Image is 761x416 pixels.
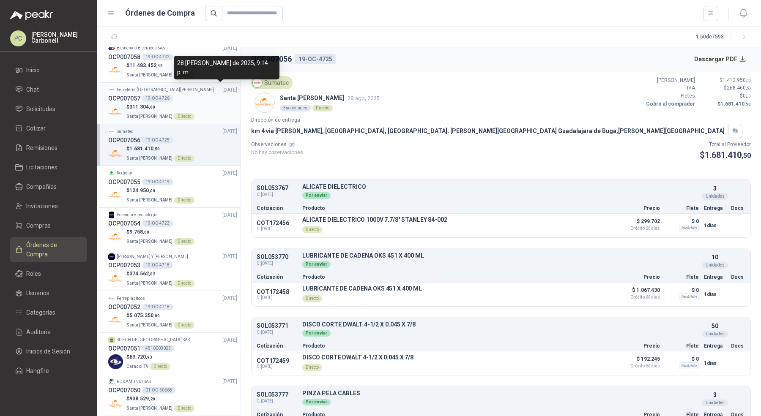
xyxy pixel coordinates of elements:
div: Unidades [702,331,728,337]
p: Producto [302,206,613,211]
a: Company LogoRODAMUNDI SAS[DATE] OCP00705001-OC-50668Company Logo$938.529,20Santa [PERSON_NAME]Dir... [108,378,237,412]
a: Licitaciones [10,159,87,175]
p: Santa [PERSON_NAME] [280,93,380,103]
p: Producto [302,343,613,348]
p: LUBRICANTE DE CADENA OKS 451 X 400 ML [302,253,699,259]
div: Incluido [679,225,699,231]
p: Sumatec [117,128,133,135]
p: $ [700,76,751,84]
p: SOL053771 [257,323,297,329]
p: Entrega [704,206,726,211]
span: Remisiones [26,143,57,152]
p: $ [126,187,194,195]
span: 124.950 [129,188,155,193]
span: 374.562 [129,271,155,277]
div: Incluido [679,294,699,300]
img: Company Logo [108,104,123,119]
p: $ [126,270,194,278]
p: COT172456 [257,220,297,226]
span: Usuarios [26,288,49,298]
span: 5.075.350 [129,313,160,318]
h2: OCP007056 [251,53,292,65]
a: SITECH DE [GEOGRAPHIC_DATA] SAS[DATE] OCP0070514510003023Company Logo$63.720,93Caracol TVDirecto [108,336,237,371]
img: Company Logo [255,93,274,112]
span: Crédito 60 días [618,295,660,299]
span: Licitaciones [26,163,57,172]
p: SOL053770 [257,254,297,260]
p: RODAMUNDI SAS [117,378,151,385]
h3: OCP007052 [108,302,140,312]
div: 19-OC-4718 [142,262,173,269]
img: Company Logo [108,378,115,385]
div: Por enviar [302,399,331,405]
span: 1.681.410 [705,150,751,160]
span: Cotizar [26,124,46,133]
span: Inicios de Sesión [26,347,70,356]
a: Company LogoElementos Eléctricos SAS[DATE] OCP00705819-OC-4722Company Logo$11.483.452,40Santa [PE... [108,44,237,79]
p: $ [700,92,751,100]
span: ,02 [149,272,155,276]
a: Solicitudes [10,101,87,117]
span: [DATE] [222,86,237,94]
p: 1 días [704,358,726,368]
div: 19-OC-4725 [142,137,173,144]
div: Directo [302,295,322,302]
p: $ [126,145,194,153]
span: Santa [PERSON_NAME] [126,114,172,119]
a: Inicio [10,62,87,78]
span: Santa [PERSON_NAME] [126,323,172,327]
p: [PERSON_NAME] Y [PERSON_NAME] [117,253,188,260]
p: Precio [618,343,660,348]
p: $ 299.702 [618,216,660,231]
span: [DATE] [222,44,237,52]
h1: Órdenes de Compra [125,7,195,19]
p: Cotización [257,343,297,348]
img: Company Logo [108,229,123,244]
p: 10 [712,253,718,262]
span: Roles [26,269,41,278]
p: Potencia y Tecnología [117,212,158,218]
p: $ [700,84,751,92]
div: 19-OC-4723 [142,220,173,227]
div: Directo [174,280,194,287]
p: $ [700,100,751,108]
span: 268.460 [727,85,751,91]
span: 1.412.950 [723,77,751,83]
p: SITECH DE [GEOGRAPHIC_DATA] SAS [117,337,190,343]
a: Company LogoRodiclar[DATE] OCP00705519-OC-4719Company Logo$124.950,00Santa [PERSON_NAME]Directo [108,169,237,204]
span: [DATE] [222,294,237,302]
div: 5 solicitudes [280,105,311,111]
a: Cotizar [10,120,87,136]
a: Hangfire [10,363,87,379]
p: Entrega [704,275,726,280]
p: SOL053767 [257,185,297,191]
span: Órdenes de Compra [26,240,79,259]
p: Precio [618,206,660,211]
span: ,50 [742,152,751,160]
span: ,50 [746,86,751,90]
span: Inicio [26,65,40,75]
span: Hangfire [26,366,49,375]
p: LUBRICANTE DE CADENA OKS 451 X 400 ML [302,285,422,292]
p: km 4 via [PERSON_NAME], [GEOGRAPHIC_DATA], [GEOGRAPHIC_DATA]. [PERSON_NAME][GEOGRAPHIC_DATA] Guad... [251,126,725,136]
p: $ 0 [665,354,699,364]
p: Total al Proveedor [700,141,751,149]
span: Crédito 60 días [618,226,660,231]
h3: OCP007058 [108,52,140,62]
p: Entrega [704,343,726,348]
img: Company Logo [108,63,123,78]
span: [DATE] [222,211,237,219]
div: 1 - 50 de 7593 [696,30,751,44]
p: PINZA PELA CABLES [302,390,699,397]
div: Directo [312,105,333,111]
button: Descargar PDF [690,51,751,68]
h3: OCP007050 [108,386,140,395]
div: Por enviar [302,192,331,199]
h3: OCP007055 [108,177,140,187]
p: Elementos Eléctricos SAS [117,45,165,52]
a: Company LogoFerretería [GEOGRAPHIC_DATA][PERSON_NAME][DATE] OCP00705719-OC-4726Company Logo$311.3... [108,86,237,121]
span: Chat [26,85,39,94]
div: 19-OC-4718 [142,304,173,310]
img: Company Logo [108,212,115,218]
a: Órdenes de Compra [10,237,87,262]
